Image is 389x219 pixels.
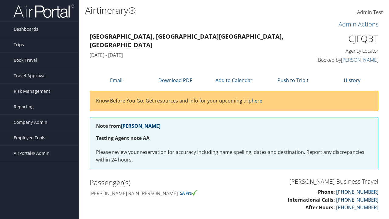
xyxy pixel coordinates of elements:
[313,47,378,54] h4: Agency Locator
[14,68,46,83] span: Travel Approval
[96,97,372,105] p: Know Before You Go: Get resources and info for your upcoming trip
[14,115,47,130] span: Company Admin
[277,77,308,84] a: Push to Tripit
[357,3,383,22] a: Admin Test
[14,37,24,52] span: Trips
[13,4,74,18] img: airportal-logo.png
[14,22,38,37] span: Dashboards
[85,4,284,17] h1: Airtinerary®
[318,189,335,195] strong: Phone:
[341,57,378,63] a: [PERSON_NAME]
[14,84,50,99] span: Risk Management
[313,32,378,45] h1: CJFQBT
[90,52,304,58] h4: [DATE] - [DATE]
[90,190,229,197] h4: [PERSON_NAME] rain [PERSON_NAME]
[90,32,284,49] strong: [GEOGRAPHIC_DATA], [GEOGRAPHIC_DATA] [GEOGRAPHIC_DATA], [GEOGRAPHIC_DATA]
[336,204,378,211] a: [PHONE_NUMBER]
[96,123,160,129] strong: Note from
[252,97,262,104] a: here
[121,123,160,129] a: [PERSON_NAME]
[96,135,150,141] strong: Testing Agent note AA
[313,57,378,63] h4: Booked by
[178,190,198,196] img: tsa-precheck.png
[215,77,253,84] a: Add to Calendar
[110,77,122,84] a: Email
[344,77,360,84] a: History
[357,9,383,16] span: Admin Test
[305,204,335,211] strong: After Hours:
[14,53,37,68] span: Book Travel
[14,99,34,114] span: Reporting
[339,20,378,28] a: Admin Actions
[90,177,229,188] h2: Passenger(s)
[14,130,45,145] span: Employee Tools
[239,177,378,186] h3: [PERSON_NAME] Business Travel
[288,196,335,203] strong: International Calls:
[336,189,378,195] a: [PHONE_NUMBER]
[96,148,372,164] p: Please review your reservation for accuracy including name spelling, dates and destination. Repor...
[336,196,378,203] a: [PHONE_NUMBER]
[158,77,192,84] a: Download PDF
[14,146,50,161] span: AirPortal® Admin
